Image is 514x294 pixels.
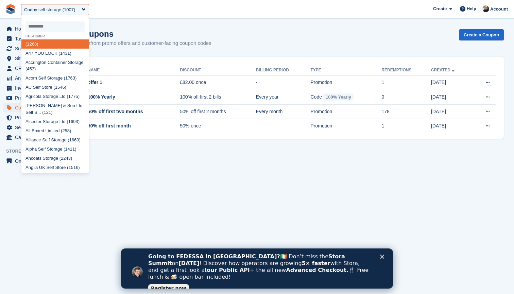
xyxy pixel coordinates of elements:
[15,133,56,142] span: Capital
[15,103,56,113] span: Coupons
[381,90,431,105] td: 0
[431,75,472,90] td: [DATE]
[15,123,56,132] span: Settings
[21,101,89,117] div: [PERSON_NAME] & Son Ltd. Self S... (121)
[459,29,504,40] a: Create a Coupon
[86,104,180,119] td: 50% off first two months
[3,83,64,93] a: menu
[433,5,447,12] span: Create
[490,6,508,13] span: Account
[15,24,56,34] span: Home
[21,126,89,135] div: All Boxed Limited (258)
[86,75,180,90] td: offer 1
[256,75,311,90] td: -
[86,119,180,133] td: 50% off first month
[310,65,381,76] th: Type
[256,90,311,105] td: Every year
[431,104,472,119] td: [DATE]
[21,39,89,49] div: (1268)
[310,119,381,133] td: Promotion
[180,119,256,133] td: 50% once
[259,6,266,10] div: Close
[78,29,211,38] h1: Coupons
[27,36,68,44] a: Register now
[3,54,64,63] a: menu
[180,65,256,76] th: Discount
[6,148,68,155] span: Storefront
[3,133,64,142] a: menu
[323,93,354,101] span: 100% Yearly
[15,83,56,93] span: Invoices
[15,73,56,83] span: Analytics
[180,75,256,90] td: £82.00 once
[21,83,89,92] div: AC Self Store (1546)
[78,39,211,47] p: Storefront promo offers and customer-facing coupon codes
[3,64,64,73] a: menu
[15,54,56,63] span: Sites
[256,119,311,133] td: -
[381,104,431,119] td: 178
[3,103,64,113] a: menu
[310,90,381,105] td: Code
[3,34,64,44] a: menu
[3,123,64,132] a: menu
[381,75,431,90] td: 1
[21,49,89,58] div: A47 YOU LOCK (1431)
[180,104,256,119] td: 50% off first 2 months
[3,93,64,103] a: menu
[431,90,472,105] td: [DATE]
[5,4,16,14] img: stora-icon-8386f47178a22dfd0bd8f6a31ec36ba5ce8667c1dd55bd0f319d3a0aa187defe.svg
[310,104,381,119] td: Promotion
[21,117,89,126] div: Alcester Storage Ltd (1693)
[15,113,56,122] span: Protection
[86,65,180,76] th: Name
[86,90,180,105] td: 100% Yearly
[467,5,476,12] span: Help
[180,90,256,105] td: 100% off first 2 bills
[21,74,89,83] div: Acorn Self Storage (1763)
[3,73,64,83] a: menu
[431,119,472,133] td: [DATE]
[21,135,89,144] div: Alliance Self Storage (1669)
[21,92,89,101] div: Agricola Storage Ltd (1775)
[15,93,56,103] span: Pricing
[121,248,393,289] iframe: Intercom live chat banner
[21,58,89,74] div: Accrington Container Storage (453)
[3,113,64,122] a: menu
[431,68,456,72] a: Created
[21,144,89,154] div: Alpha Self Storage (1411)
[381,65,431,76] th: Redemptions
[310,75,381,90] td: Promotion
[15,34,56,44] span: Tasks
[15,44,56,53] span: Subscriptions
[24,6,75,13] div: Oadby self storage (1007)
[15,64,56,73] span: CRM
[256,104,311,119] td: Every month
[3,156,64,166] a: menu
[3,24,64,34] a: menu
[3,44,64,53] a: menu
[21,34,89,38] div: Customer
[21,154,89,163] div: Ancoats Storage (2243)
[21,163,89,172] div: Anglia UK Self Store (1516)
[482,5,489,12] img: Tom Huddleston
[381,119,431,133] td: 1
[256,65,311,76] th: Billing Period
[15,156,56,166] span: Online Store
